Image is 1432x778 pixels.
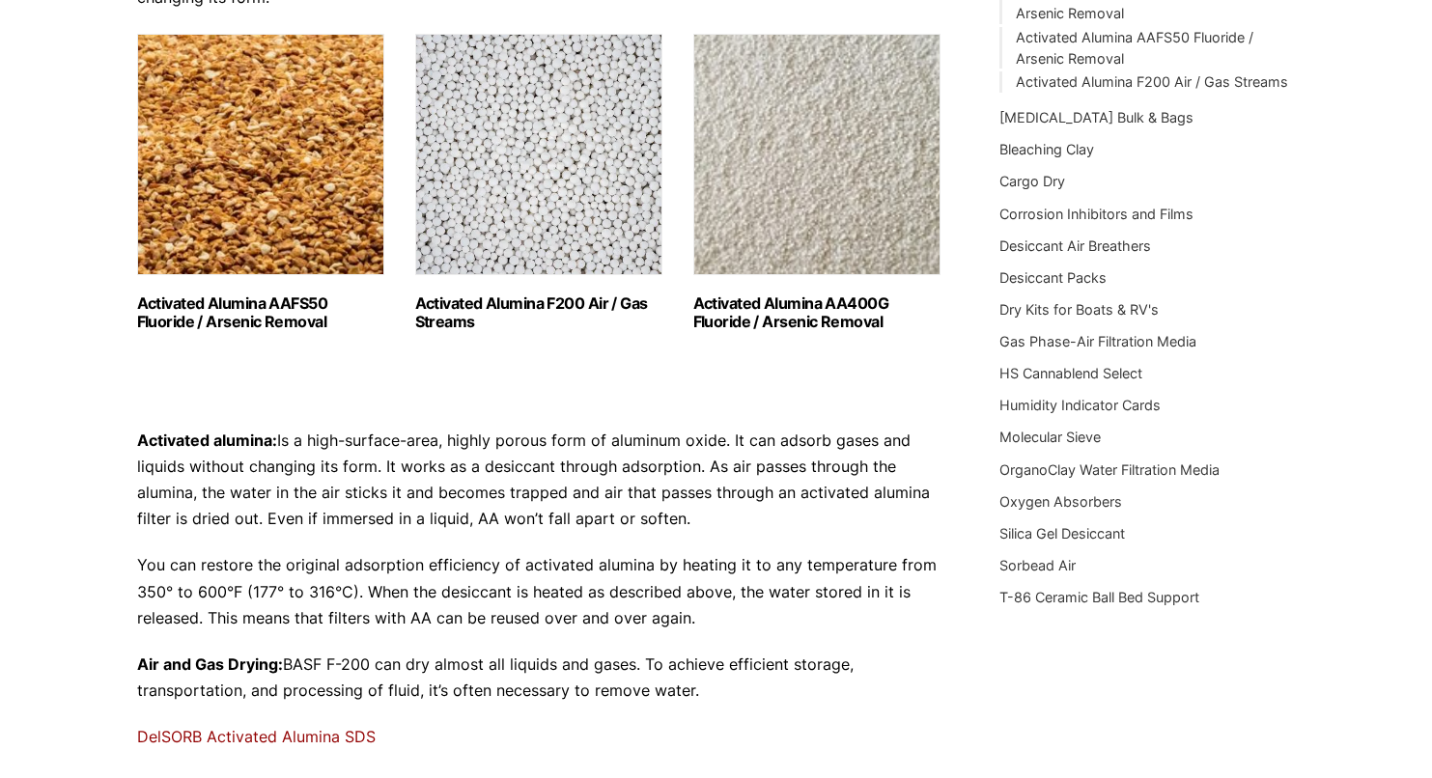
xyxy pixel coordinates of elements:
strong: Air and Gas Drying: [137,654,283,674]
img: Activated Alumina AAFS50 Fluoride / Arsenic Removal [137,34,384,275]
a: Visit product category Activated Alumina AAFS50 Fluoride / Arsenic Removal [137,34,384,331]
a: Activated Alumina AAFS50 Fluoride / Arsenic Removal [1016,29,1253,67]
a: Cargo Dry [999,173,1065,189]
a: Molecular Sieve [999,429,1101,445]
a: Silica Gel Desiccant [999,525,1125,542]
a: Humidity Indicator Cards [999,397,1161,413]
a: Corrosion Inhibitors and Films [999,206,1193,222]
a: Desiccant Packs [999,269,1107,286]
a: T-86 Ceramic Ball Bed Support [999,589,1199,605]
p: You can restore the original adsorption efficiency of activated alumina by heating it to any temp... [137,552,942,631]
img: Activated Alumina AA400G Fluoride / Arsenic Removal [693,34,941,275]
a: Bleaching Clay [999,141,1094,157]
p: Is a high-surface-area, highly porous form of aluminum oxide. It can adsorb gases and liquids wit... [137,428,942,533]
img: Activated Alumina F200 Air / Gas Streams [415,34,662,275]
a: Oxygen Absorbers [999,493,1122,510]
p: BASF F-200 can dry almost all liquids and gases. To achieve efficient storage, transportation, an... [137,652,942,704]
a: OrganoClay Water Filtration Media [999,461,1220,478]
a: [MEDICAL_DATA] Bulk & Bags [999,109,1193,125]
a: Visit product category Activated Alumina F200 Air / Gas Streams [415,34,662,331]
h2: Activated Alumina AAFS50 Fluoride / Arsenic Removal [137,294,384,331]
a: Activated Alumina F200 Air / Gas Streams [1016,73,1288,90]
a: DelSORB Activated Alumina SDS [137,727,376,746]
a: Sorbead Air [999,557,1076,573]
h2: Activated Alumina F200 Air / Gas Streams [415,294,662,331]
a: Dry Kits for Boats & RV's [999,301,1159,318]
strong: Activated alumina: [137,431,277,450]
h2: Activated Alumina AA400G Fluoride / Arsenic Removal [693,294,941,331]
a: HS Cannablend Select [999,365,1142,381]
a: Desiccant Air Breathers [999,237,1151,254]
a: Gas Phase-Air Filtration Media [999,333,1196,349]
a: Visit product category Activated Alumina AA400G Fluoride / Arsenic Removal [693,34,941,331]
